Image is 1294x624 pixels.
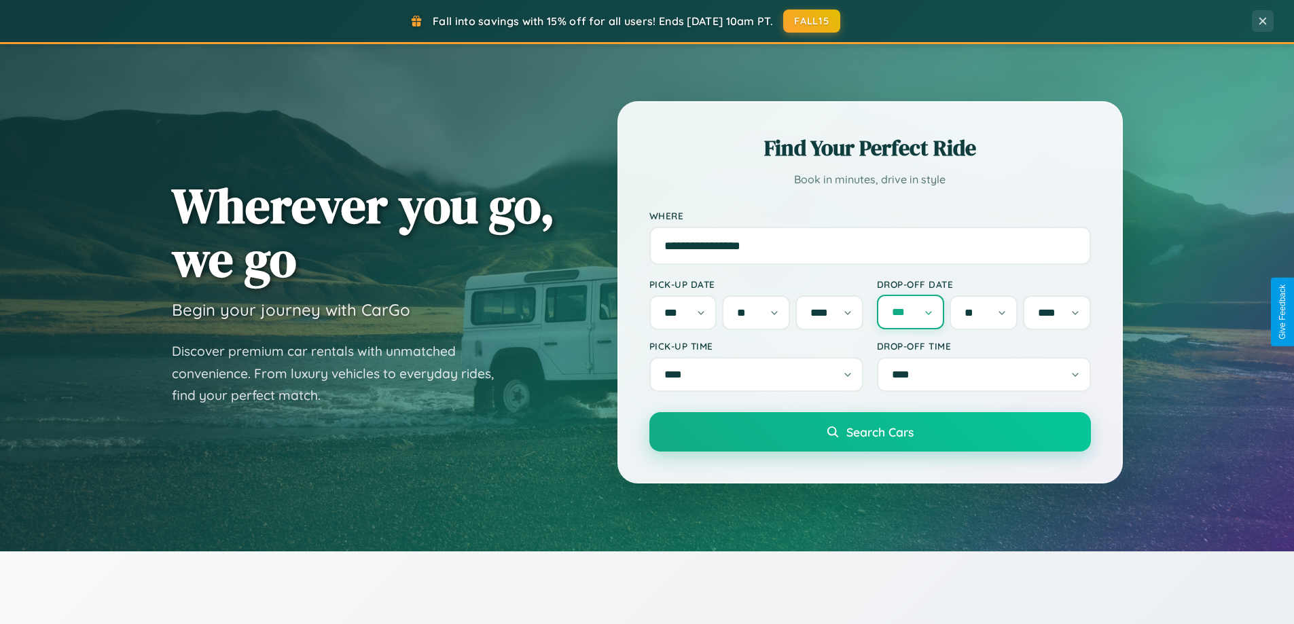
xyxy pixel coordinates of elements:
span: Fall into savings with 15% off for all users! Ends [DATE] 10am PT. [433,14,773,28]
label: Pick-up Date [649,278,863,290]
label: Where [649,210,1091,221]
p: Book in minutes, drive in style [649,170,1091,189]
span: Search Cars [846,424,914,439]
label: Drop-off Date [877,278,1091,290]
h2: Find Your Perfect Ride [649,133,1091,163]
p: Discover premium car rentals with unmatched convenience. From luxury vehicles to everyday rides, ... [172,340,511,407]
h3: Begin your journey with CarGo [172,299,410,320]
button: Search Cars [649,412,1091,452]
button: FALL15 [783,10,840,33]
h1: Wherever you go, we go [172,179,555,286]
label: Pick-up Time [649,340,863,352]
div: Give Feedback [1278,285,1287,339]
label: Drop-off Time [877,340,1091,352]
